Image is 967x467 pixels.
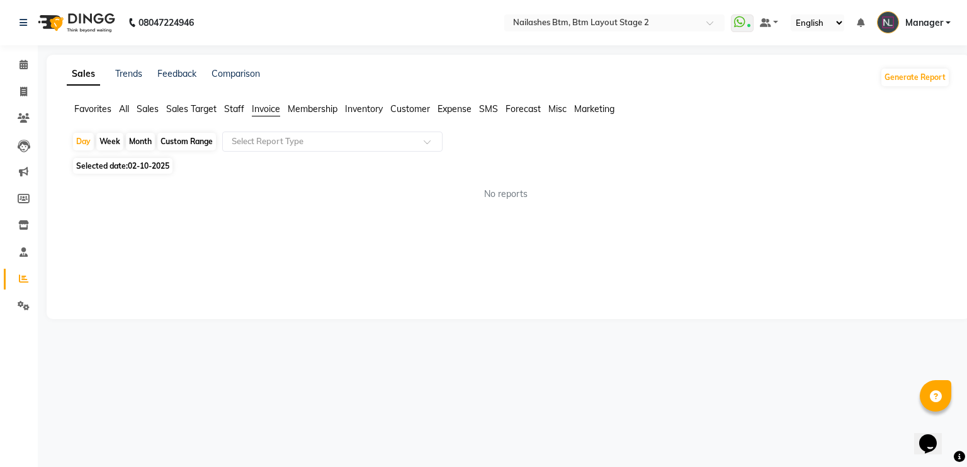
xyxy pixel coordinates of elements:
[877,11,899,33] img: Manager
[67,63,100,86] a: Sales
[73,158,172,174] span: Selected date:
[881,69,949,86] button: Generate Report
[484,188,528,201] span: No reports
[390,103,430,115] span: Customer
[252,103,280,115] span: Invoice
[166,103,217,115] span: Sales Target
[74,103,111,115] span: Favorites
[157,68,196,79] a: Feedback
[224,103,244,115] span: Staff
[574,103,614,115] span: Marketing
[119,103,129,115] span: All
[438,103,472,115] span: Expense
[139,5,194,40] b: 08047224946
[905,16,943,30] span: Manager
[288,103,337,115] span: Membership
[345,103,383,115] span: Inventory
[96,133,123,150] div: Week
[157,133,216,150] div: Custom Range
[914,417,954,454] iframe: chat widget
[137,103,159,115] span: Sales
[128,161,169,171] span: 02-10-2025
[479,103,498,115] span: SMS
[73,133,94,150] div: Day
[506,103,541,115] span: Forecast
[32,5,118,40] img: logo
[212,68,260,79] a: Comparison
[126,133,155,150] div: Month
[548,103,567,115] span: Misc
[115,68,142,79] a: Trends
